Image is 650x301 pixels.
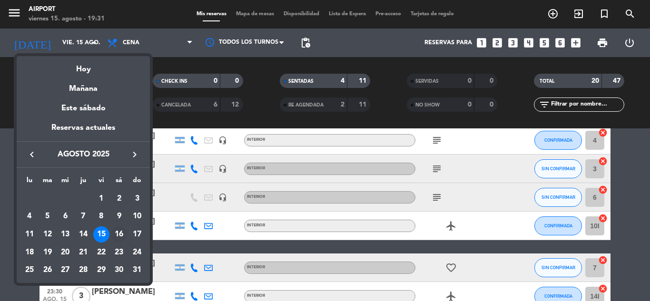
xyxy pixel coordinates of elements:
[39,262,57,280] td: 26 de agosto de 2025
[129,226,145,243] div: 17
[111,208,127,224] div: 9
[93,208,109,224] div: 8
[57,244,73,261] div: 20
[128,190,146,208] td: 3 de agosto de 2025
[110,175,128,190] th: sábado
[39,226,56,243] div: 12
[56,262,74,280] td: 27 de agosto de 2025
[129,244,145,261] div: 24
[74,262,92,280] td: 28 de agosto de 2025
[56,225,74,243] td: 13 de agosto de 2025
[20,262,39,280] td: 25 de agosto de 2025
[92,190,110,208] td: 1 de agosto de 2025
[128,175,146,190] th: domingo
[93,244,109,261] div: 22
[92,208,110,226] td: 8 de agosto de 2025
[110,243,128,262] td: 23 de agosto de 2025
[17,76,150,95] div: Mañana
[92,225,110,243] td: 15 de agosto de 2025
[110,190,128,208] td: 2 de agosto de 2025
[93,226,109,243] div: 15
[110,262,128,280] td: 30 de agosto de 2025
[92,175,110,190] th: viernes
[75,244,91,261] div: 21
[40,148,126,161] span: agosto 2025
[17,95,150,122] div: Este sábado
[39,262,56,279] div: 26
[75,208,91,224] div: 7
[75,262,91,279] div: 28
[110,225,128,243] td: 16 de agosto de 2025
[21,244,38,261] div: 18
[39,208,56,224] div: 5
[92,243,110,262] td: 22 de agosto de 2025
[20,208,39,226] td: 4 de agosto de 2025
[20,190,92,208] td: AGO.
[128,243,146,262] td: 24 de agosto de 2025
[57,208,73,224] div: 6
[128,262,146,280] td: 31 de agosto de 2025
[111,244,127,261] div: 23
[74,208,92,226] td: 7 de agosto de 2025
[21,262,38,279] div: 25
[17,122,150,141] div: Reservas actuales
[92,262,110,280] td: 29 de agosto de 2025
[74,175,92,190] th: jueves
[39,208,57,226] td: 5 de agosto de 2025
[75,226,91,243] div: 14
[129,191,145,207] div: 3
[56,208,74,226] td: 6 de agosto de 2025
[17,56,150,76] div: Hoy
[20,225,39,243] td: 11 de agosto de 2025
[129,149,140,160] i: keyboard_arrow_right
[129,208,145,224] div: 10
[39,225,57,243] td: 12 de agosto de 2025
[21,208,38,224] div: 4
[129,262,145,279] div: 31
[26,149,38,160] i: keyboard_arrow_left
[23,148,40,161] button: keyboard_arrow_left
[56,175,74,190] th: miércoles
[93,262,109,279] div: 29
[74,225,92,243] td: 14 de agosto de 2025
[20,175,39,190] th: lunes
[126,148,143,161] button: keyboard_arrow_right
[110,208,128,226] td: 9 de agosto de 2025
[57,226,73,243] div: 13
[21,226,38,243] div: 11
[128,208,146,226] td: 10 de agosto de 2025
[20,243,39,262] td: 18 de agosto de 2025
[111,262,127,279] div: 30
[39,175,57,190] th: martes
[111,226,127,243] div: 16
[56,243,74,262] td: 20 de agosto de 2025
[93,191,109,207] div: 1
[74,243,92,262] td: 21 de agosto de 2025
[128,225,146,243] td: 17 de agosto de 2025
[57,262,73,279] div: 27
[39,243,57,262] td: 19 de agosto de 2025
[39,244,56,261] div: 19
[111,191,127,207] div: 2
